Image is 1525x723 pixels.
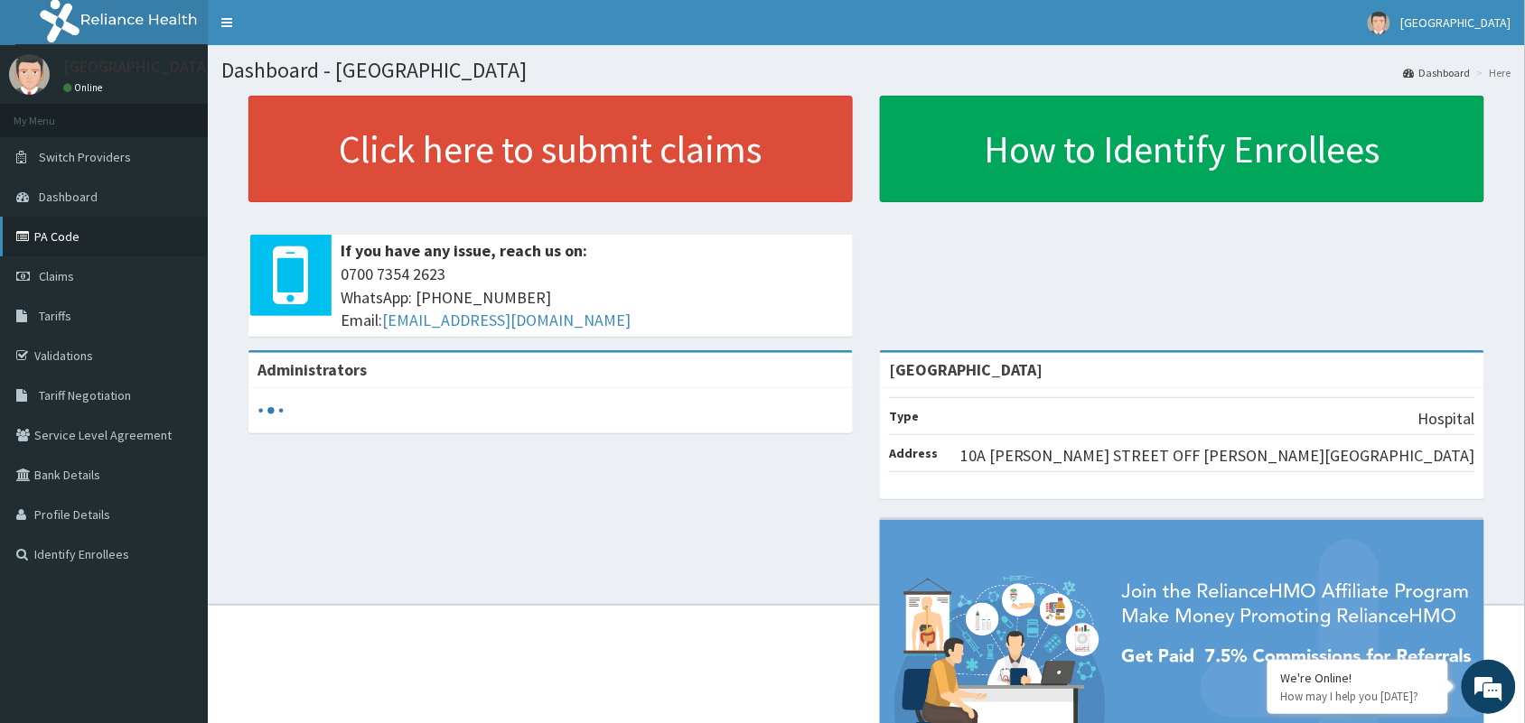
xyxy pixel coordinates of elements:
svg: audio-loading [257,397,285,424]
span: Dashboard [39,189,98,205]
p: Hospital [1418,407,1475,431]
p: [GEOGRAPHIC_DATA] [63,59,212,75]
b: If you have any issue, reach us on: [341,240,587,261]
img: User Image [1368,12,1390,34]
a: Dashboard [1404,65,1471,80]
div: We're Online! [1281,670,1435,686]
li: Here [1473,65,1511,80]
a: Online [63,81,107,94]
b: Address [889,445,938,461]
b: Type [889,408,919,424]
span: Tariffs [39,308,71,324]
b: Administrators [257,359,367,380]
span: 0700 7354 2623 WhatsApp: [PHONE_NUMBER] Email: [341,263,844,332]
a: How to Identify Enrollees [880,96,1484,202]
span: Tariff Negotiation [39,387,131,403]
p: 10A [PERSON_NAME] STREET OFF [PERSON_NAME][GEOGRAPHIC_DATA] [960,444,1475,468]
span: Claims [39,268,74,284]
span: [GEOGRAPHIC_DATA] [1401,14,1511,31]
img: User Image [9,54,50,95]
a: Click here to submit claims [248,96,853,202]
strong: [GEOGRAPHIC_DATA] [889,359,1043,380]
h1: Dashboard - [GEOGRAPHIC_DATA] [221,59,1511,82]
a: [EMAIL_ADDRESS][DOMAIN_NAME] [382,310,631,330]
p: How may I help you today? [1281,689,1435,704]
span: Switch Providers [39,149,131,165]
